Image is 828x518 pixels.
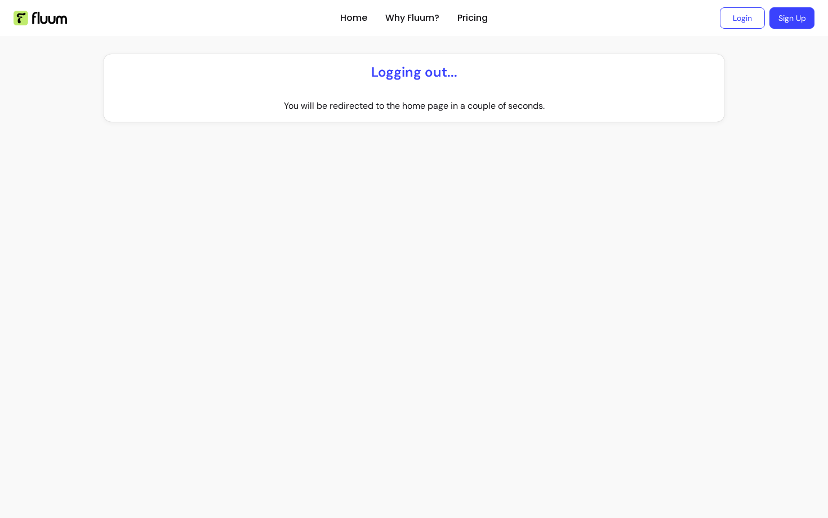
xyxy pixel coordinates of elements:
img: Fluum Logo [14,11,67,25]
a: Why Fluum? [385,11,439,25]
a: Pricing [457,11,488,25]
a: Sign Up [769,7,814,29]
p: Logging out... [371,63,457,81]
a: Login [720,7,765,29]
p: You will be redirected to the home page in a couple of seconds. [284,99,545,113]
a: Home [340,11,367,25]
